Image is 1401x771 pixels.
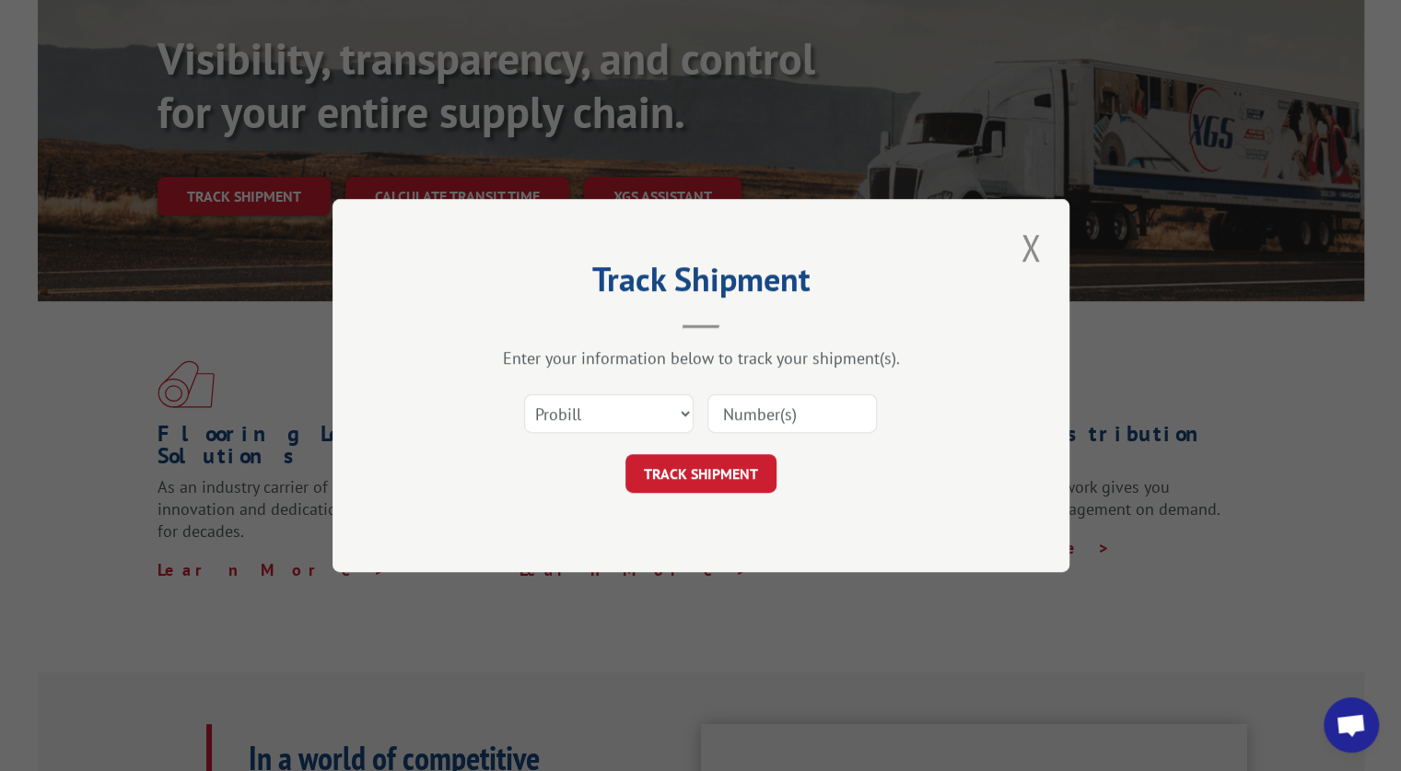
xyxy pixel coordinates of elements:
button: Close modal [1015,222,1046,273]
input: Number(s) [707,394,877,433]
button: TRACK SHIPMENT [625,454,776,493]
a: Open chat [1324,697,1379,753]
div: Enter your information below to track your shipment(s). [425,347,977,368]
h2: Track Shipment [425,266,977,301]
